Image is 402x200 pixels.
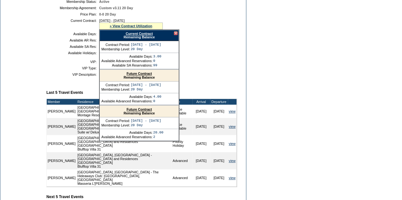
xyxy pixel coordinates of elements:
[172,105,192,118] td: Space Available
[101,63,153,67] td: Available SA Reservations:
[77,105,172,118] td: [GEOGRAPHIC_DATA], [US_STATE] - [GEOGRAPHIC_DATA] Montage Resort 282
[99,12,116,16] span: 0-0 20 Day
[101,87,130,91] td: Membership Level:
[49,60,97,64] td: VIP:
[126,32,153,35] a: Current Contract
[101,55,153,58] td: Available Days:
[46,195,84,199] b: Next 5 Travel Events
[47,152,77,169] td: [PERSON_NAME]
[101,119,130,123] td: Contract Period:
[49,51,97,55] td: Available Holidays:
[77,135,172,152] td: [GEOGRAPHIC_DATA], [GEOGRAPHIC_DATA] - [GEOGRAPHIC_DATA] and Residences [GEOGRAPHIC_DATA] Bluffto...
[49,66,97,70] td: VIP Type:
[210,152,228,169] td: [DATE]
[49,73,97,76] td: VIP Description:
[101,43,130,47] td: Contract Period:
[172,169,192,186] td: Advanced
[101,47,130,51] td: Membership Level:
[47,99,77,105] td: Member
[126,107,152,111] a: Future Contract
[46,90,83,95] b: Last 5 Travel Events
[126,72,152,75] a: Future Contract
[101,83,130,87] td: Contract Period:
[153,135,163,139] td: 2
[101,135,153,139] td: Available Advanced Reservations:
[99,6,133,10] span: Custom v3.11 20 Day
[229,142,235,145] a: view
[153,55,161,58] td: 3.00
[110,24,152,28] a: » View Contract Utilization
[210,135,228,152] td: [DATE]
[229,176,235,180] a: view
[172,152,192,169] td: Advanced
[49,32,97,36] td: Available Days:
[47,169,77,186] td: [PERSON_NAME]
[172,135,192,152] td: Priority Holiday
[192,99,210,105] td: Arrival
[172,118,192,135] td: Space Available
[172,99,192,105] td: Type
[101,99,153,103] td: Available Advanced Reservations:
[47,118,77,135] td: [PERSON_NAME]
[77,118,172,135] td: [GEOGRAPHIC_DATA], [GEOGRAPHIC_DATA] - [GEOGRAPHIC_DATA] [US_STATE] [GEOGRAPHIC_DATA] [US_STATE][...
[100,106,179,117] div: Remaining Balance
[47,135,77,152] td: [PERSON_NAME]
[131,119,161,123] td: [DATE] - [DATE]
[192,169,210,186] td: [DATE]
[131,87,161,91] td: 20 Day
[229,159,235,163] a: view
[192,152,210,169] td: [DATE]
[153,95,161,99] td: 4.00
[101,123,130,127] td: Membership Level:
[77,169,172,186] td: [GEOGRAPHIC_DATA], [GEOGRAPHIC_DATA] - The Hideaways Club: [GEOGRAPHIC_DATA], [GEOGRAPHIC_DATA] M...
[131,43,161,47] td: [DATE] - [DATE]
[49,12,97,16] td: Price Plan:
[153,63,161,67] td: 99
[192,118,210,135] td: [DATE]
[153,131,163,134] td: 20.00
[210,105,228,118] td: [DATE]
[101,131,153,134] td: Available Days:
[131,83,161,87] td: [DATE] - [DATE]
[49,19,97,29] td: Current Contract:
[77,152,172,169] td: [GEOGRAPHIC_DATA], [GEOGRAPHIC_DATA] - [GEOGRAPHIC_DATA] and Residences [GEOGRAPHIC_DATA] Bluffto...
[210,99,228,105] td: Departure
[192,105,210,118] td: [DATE]
[101,95,153,99] td: Available Days:
[210,118,228,135] td: [DATE]
[131,123,161,127] td: 20 Day
[192,135,210,152] td: [DATE]
[229,109,235,113] a: view
[47,105,77,118] td: [PERSON_NAME]
[210,169,228,186] td: [DATE]
[131,47,161,51] td: 20 Day
[77,99,172,105] td: Residence
[99,30,179,41] div: Remaining Balance
[153,59,161,63] td: 0
[100,70,179,81] div: Remaining Balance
[49,6,97,10] td: Membership Agreement:
[101,59,153,63] td: Available Advanced Reservations:
[49,38,97,42] td: Available AR Res:
[229,125,235,128] a: view
[49,45,97,48] td: Available SA Res:
[153,99,161,103] td: 0
[99,19,125,23] span: [DATE] - [DATE]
